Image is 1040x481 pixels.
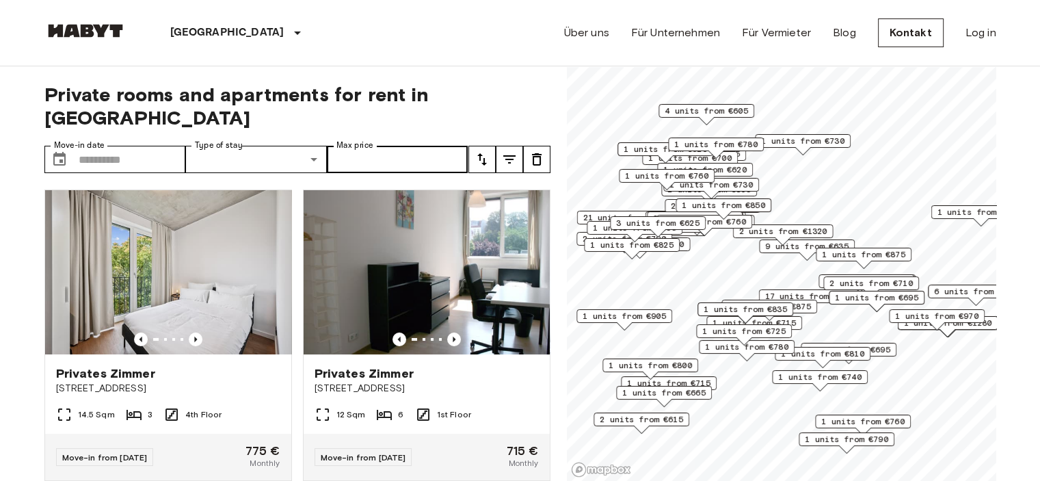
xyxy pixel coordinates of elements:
[653,212,736,224] span: 3 units from €655
[56,365,155,382] span: Privates Zimmer
[761,135,844,147] span: 1 units from €730
[934,285,1017,298] span: 6 units from €645
[617,142,713,164] div: Map marker
[600,413,683,426] span: 2 units from €615
[195,140,243,151] label: Type of stay
[821,415,905,428] span: 1 units from €760
[903,317,991,329] span: 1 units from €1280
[62,452,148,463] span: Move-in from [DATE]
[627,377,710,389] span: 1 units from €715
[663,178,759,199] div: Map marker
[645,211,745,233] div: Map marker
[657,163,753,184] div: Map marker
[185,408,222,421] span: 4th Floor
[303,190,550,481] a: Marketing picture of unit DE-01-041-02MPrevious imagePrevious imagePrivates Zimmer[STREET_ADDRESS...
[829,291,924,312] div: Map marker
[778,371,862,383] span: 1 units from €740
[668,138,764,159] div: Map marker
[576,232,672,253] div: Map marker
[610,216,706,237] div: Map marker
[820,274,916,296] div: Map marker
[742,25,811,41] a: Für Vermieter
[674,138,758,151] span: 1 units from €780
[696,324,792,346] div: Map marker
[571,462,631,478] a: Mapbox logo
[631,25,720,41] a: Für Unternehmen
[665,199,760,220] div: Map marker
[189,333,202,346] button: Previous image
[315,365,414,382] span: Privates Zimmer
[583,310,666,322] span: 1 units from €905
[622,387,706,399] span: 1 units from €665
[781,348,864,360] span: 1 units from €810
[765,240,849,252] span: 9 units from €635
[878,18,944,47] a: Kontakt
[801,343,896,364] div: Map marker
[728,300,811,313] span: 1 units from €875
[245,445,280,457] span: 775 €
[772,370,868,391] div: Map marker
[895,310,978,322] span: 1 units from €970
[758,289,859,311] div: Map marker
[46,146,73,173] button: Choose date
[732,224,833,246] div: Map marker
[823,276,919,298] div: Map marker
[45,190,291,354] img: Marketing picture of unit DE-01-259-018-03Q
[931,205,1031,226] div: Map marker
[590,239,674,251] span: 1 units from €825
[705,341,788,353] span: 1 units from €780
[78,408,115,421] span: 14.5 Sqm
[507,445,539,457] span: 715 €
[663,216,746,228] span: 2 units from €760
[671,200,754,212] span: 2 units from €655
[721,300,817,321] div: Map marker
[621,376,717,398] div: Map marker
[738,225,827,237] span: 2 units from €1320
[496,146,523,173] button: tune
[148,408,152,421] span: 3
[616,386,712,407] div: Map marker
[928,285,1024,306] div: Map marker
[816,248,911,269] div: Map marker
[44,24,126,38] img: Habyt
[584,238,680,259] div: Map marker
[392,333,406,346] button: Previous image
[663,164,747,176] span: 1 units from €620
[699,340,795,361] div: Map marker
[665,105,748,117] span: 4 units from €605
[706,316,802,337] div: Map marker
[398,408,403,421] span: 6
[336,140,373,151] label: Max price
[835,291,918,304] span: 1 units from €695
[593,222,676,234] span: 1 units from €895
[468,146,496,173] button: tune
[805,433,888,445] span: 1 units from €790
[704,303,787,315] span: 1 units from €835
[437,408,471,421] span: 1st Floor
[658,104,754,125] div: Map marker
[321,452,406,463] span: Move-in from [DATE]
[682,199,765,211] span: 1 units from €850
[134,333,148,346] button: Previous image
[609,359,692,372] span: 1 units from €800
[661,183,757,204] div: Map marker
[250,457,280,469] span: Monthly
[775,347,870,368] div: Map marker
[576,211,677,232] div: Map marker
[56,382,280,395] span: [STREET_ADDRESS]
[965,25,996,41] a: Log in
[576,309,672,330] div: Map marker
[564,25,609,41] a: Über uns
[712,317,796,329] span: 1 units from €715
[447,333,461,346] button: Previous image
[807,343,890,356] span: 2 units from €695
[589,237,690,259] div: Map marker
[54,140,105,151] label: Move-in date
[304,190,550,354] img: Marketing picture of unit DE-01-041-02M
[759,239,855,261] div: Map marker
[815,415,911,436] div: Map marker
[594,413,689,434] div: Map marker
[676,198,771,220] div: Map marker
[697,302,793,324] div: Map marker
[764,290,853,302] span: 17 units from €720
